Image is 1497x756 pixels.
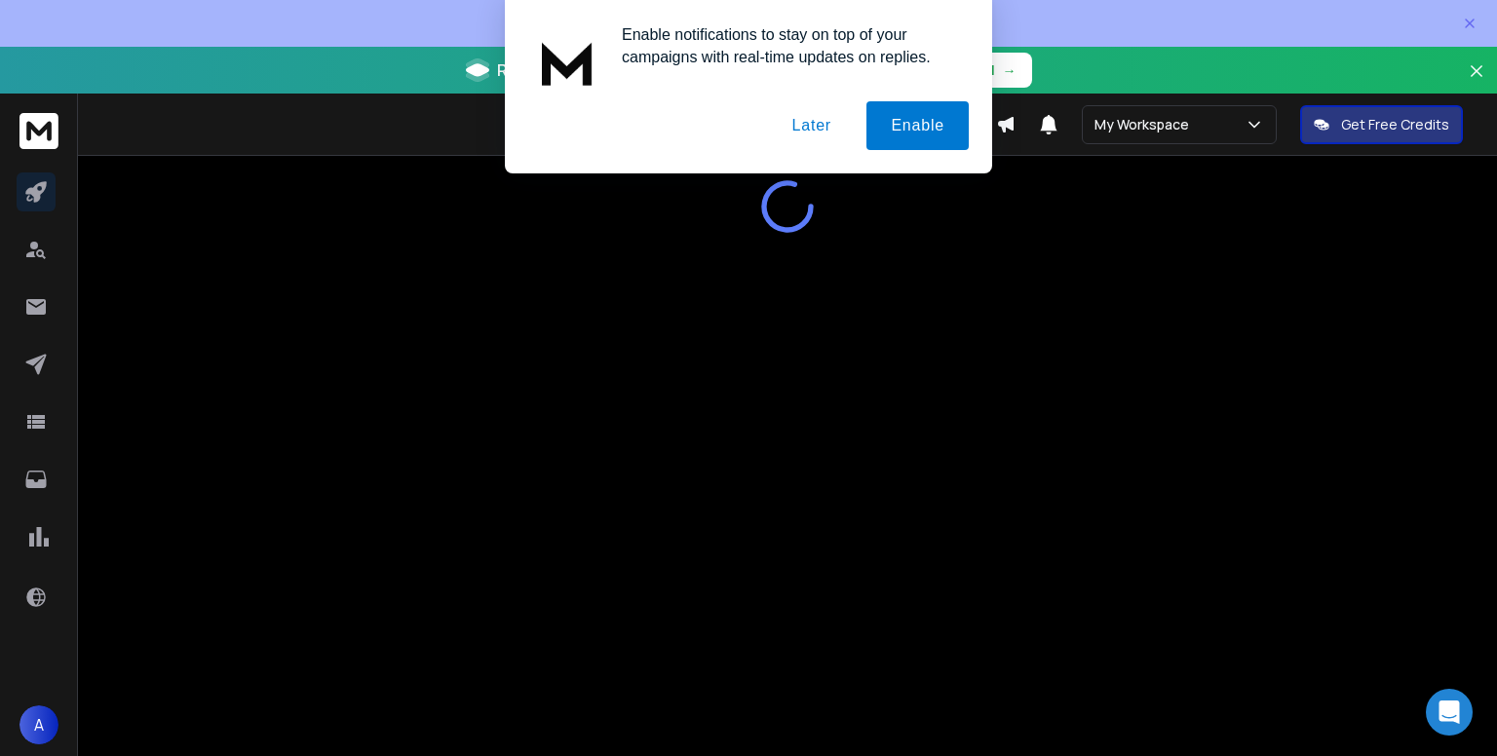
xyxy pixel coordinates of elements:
[767,101,855,150] button: Later
[606,23,969,68] div: Enable notifications to stay on top of your campaigns with real-time updates on replies.
[528,23,606,101] img: notification icon
[19,705,58,744] button: A
[1426,689,1473,736] div: Open Intercom Messenger
[866,101,969,150] button: Enable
